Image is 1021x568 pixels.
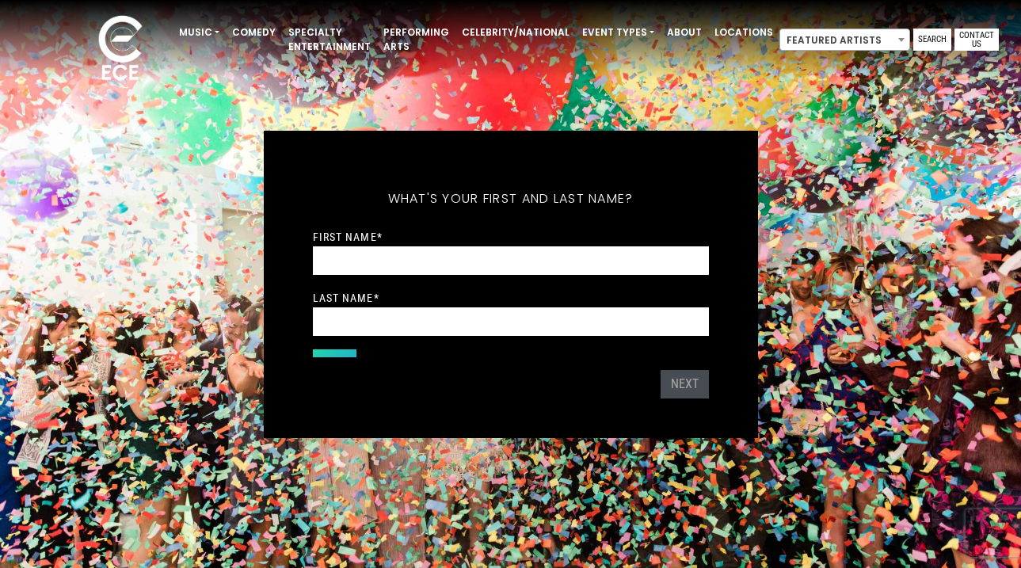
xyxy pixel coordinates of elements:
label: First Name [313,230,383,244]
a: Performing Arts [377,19,455,60]
a: Music [173,19,226,46]
a: Celebrity/National [455,19,576,46]
a: Contact Us [954,29,999,51]
a: Event Types [576,19,661,46]
a: Search [913,29,951,51]
span: Featured Artists [779,29,910,51]
h5: What's your first and last name? [313,170,709,227]
label: Last Name [313,291,379,305]
a: About [661,19,708,46]
img: ece_new_logo_whitev2-1.png [81,11,160,88]
a: Specialty Entertainment [282,19,377,60]
a: Comedy [226,19,282,46]
span: Featured Artists [780,29,909,51]
a: Locations [708,19,779,46]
